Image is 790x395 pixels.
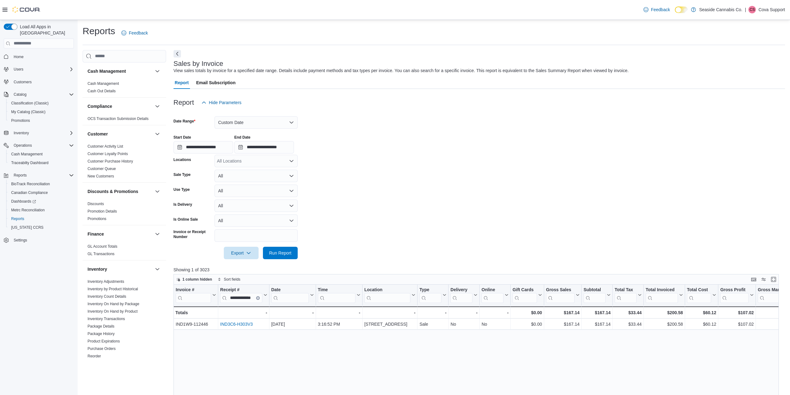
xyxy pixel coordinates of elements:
[419,287,446,303] button: Type
[88,294,126,299] span: Inventory Count Details
[88,209,117,214] span: Promotion Details
[9,117,74,124] span: Promotions
[6,99,76,108] button: Classification (Classic)
[584,287,611,303] button: Subtotal
[9,215,27,223] a: Reports
[88,317,125,321] a: Inventory Transactions
[9,224,46,231] a: [US_STATE] CCRS
[318,287,355,293] div: Time
[289,158,294,163] button: Open list of options
[154,130,161,138] button: Customer
[88,152,128,156] a: Customer Loyalty Points
[88,354,101,359] span: Reorder
[6,180,76,188] button: BioTrack Reconciliation
[11,152,43,157] span: Cash Management
[687,320,716,328] div: $60.12
[234,135,251,140] label: End Date
[9,108,48,116] a: My Catalog (Classic)
[512,309,542,316] div: $0.00
[88,217,106,221] a: Promotions
[481,287,503,303] div: Online
[88,167,116,171] a: Customer Queue
[6,188,76,197] button: Canadian Compliance
[720,287,749,303] div: Gross Profit
[88,251,115,256] span: GL Transactions
[9,206,74,214] span: Metrc Reconciliation
[9,215,74,223] span: Reports
[646,287,678,303] div: Total Invoiced
[11,78,74,86] span: Customers
[175,309,216,316] div: Totals
[318,287,360,303] button: Time
[220,322,253,327] a: IND3C6-H303V3
[88,117,149,121] a: OCS Transaction Submission Details
[11,208,45,213] span: Metrc Reconciliation
[88,231,104,237] h3: Finance
[584,287,606,303] div: Subtotal
[1,77,76,86] button: Customers
[234,141,294,154] input: Press the down key to open a popover containing a calendar.
[11,190,48,195] span: Canadian Compliance
[174,119,196,124] label: Date Range
[364,287,410,293] div: Location
[88,339,120,344] span: Product Expirations
[687,287,711,303] div: Total Cost
[9,189,50,196] a: Canadian Compliance
[17,24,74,36] span: Load All Apps in [GEOGRAPHIC_DATA]
[675,7,688,13] input: Dark Mode
[512,287,537,303] div: Gift Card Sales
[174,135,191,140] label: Start Date
[214,116,298,129] button: Custom Date
[224,247,259,259] button: Export
[88,279,124,284] a: Inventory Adjustments
[175,76,189,89] span: Report
[646,287,683,303] button: Total Invoiced
[584,287,606,293] div: Subtotal
[750,6,755,13] span: CS
[14,238,27,243] span: Settings
[9,198,74,205] span: Dashboards
[419,309,446,316] div: -
[481,287,508,303] button: Online
[318,320,360,328] div: 3:16:52 PM
[364,309,415,316] div: -
[419,287,441,293] div: Type
[11,237,29,244] a: Settings
[6,150,76,158] button: Cash Management
[263,247,298,259] button: Run Report
[88,302,139,306] a: Inventory On Hand by Package
[174,60,223,67] h3: Sales by Invoice
[1,65,76,74] button: Users
[174,172,191,177] label: Sale Type
[83,200,166,225] div: Discounts & Promotions
[687,287,716,303] button: Total Cost
[318,287,355,303] div: Time
[9,150,74,158] span: Cash Management
[419,320,446,328] div: Sale
[745,6,746,13] p: |
[512,320,542,328] div: $0.00
[6,197,76,206] a: Dashboards
[214,185,298,197] button: All
[88,144,123,149] span: Customer Activity List
[174,267,785,273] p: Showing 1 of 3023
[11,172,74,179] span: Reports
[6,214,76,223] button: Reports
[83,80,166,97] div: Cash Management
[174,276,214,283] button: 1 column hidden
[450,309,477,316] div: -
[11,142,74,149] span: Operations
[4,50,74,261] nav: Complex example
[9,159,51,167] a: Traceabilty Dashboard
[176,320,216,328] div: IND1W9-112446
[584,320,611,328] div: $167.14
[1,52,76,61] button: Home
[11,181,50,186] span: BioTrack Reconciliation
[6,116,76,125] button: Promotions
[214,200,298,212] button: All
[154,103,161,110] button: Compliance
